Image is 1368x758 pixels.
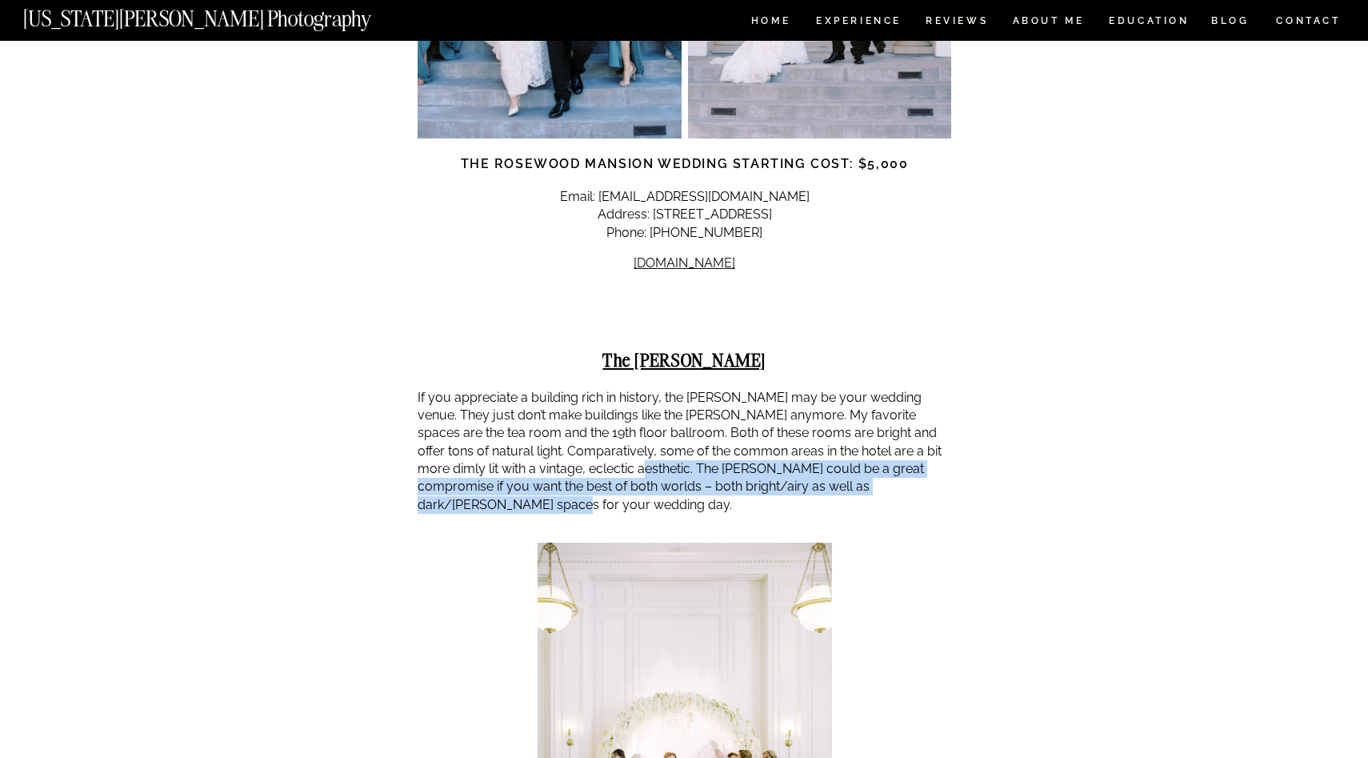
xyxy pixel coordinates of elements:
a: [DOMAIN_NAME] [634,255,735,271]
a: [US_STATE][PERSON_NAME] Photography [23,8,425,22]
a: HOME [748,16,794,30]
a: ABOUT ME [1012,16,1085,30]
a: EDUCATION [1107,16,1191,30]
a: REVIEWS [926,16,986,30]
p: Email: [EMAIL_ADDRESS][DOMAIN_NAME] Address: [STREET_ADDRESS] Phone: [PHONE_NUMBER] [418,188,951,242]
a: CONTACT [1275,12,1342,30]
strong: The Rosewood Mansion Wedding Starting Cost: $5,000 [461,156,909,171]
p: If you appreciate a building rich in history, the [PERSON_NAME] may be your wedding venue. They j... [418,389,951,515]
a: Experience [816,16,900,30]
a: BLOG [1211,16,1250,30]
strong: The [PERSON_NAME] [602,348,766,371]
